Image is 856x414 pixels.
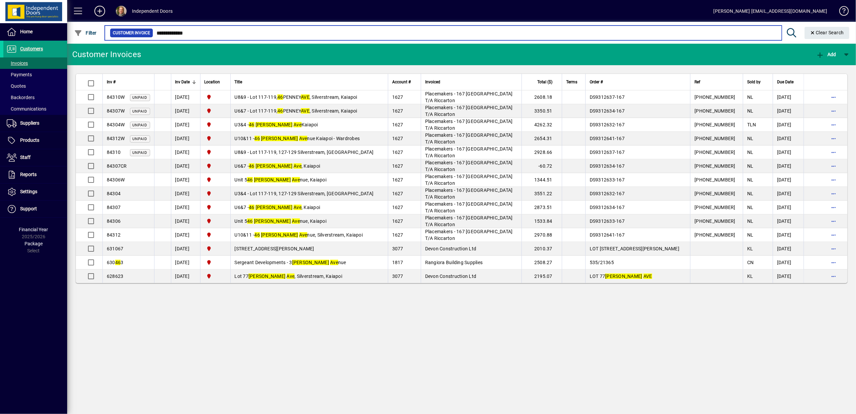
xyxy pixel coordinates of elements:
[828,92,839,102] button: More options
[107,108,125,114] span: 84307W
[3,69,67,80] a: Payments
[235,177,327,182] span: Unit 5 nue, Kaiapoi
[3,103,67,115] a: Communications
[20,137,39,143] span: Products
[773,228,804,242] td: [DATE]
[25,241,43,246] span: Package
[590,78,603,86] span: Order #
[522,104,562,118] td: 3350.51
[747,78,769,86] div: Sold by
[247,218,253,224] em: 46
[171,90,200,104] td: [DATE]
[7,106,46,112] span: Communications
[747,136,754,141] span: NL
[425,132,513,144] span: Placemakers - 167 [GEOGRAPHIC_DATA] T/A Riccarton
[773,187,804,201] td: [DATE]
[107,150,121,155] span: 84310
[107,122,125,127] span: 84304W
[7,83,26,89] span: Quotes
[773,256,804,270] td: [DATE]
[133,151,147,155] span: Unpaid
[392,78,417,86] div: Account #
[828,174,839,185] button: More options
[590,218,625,224] span: DS9312633-167
[235,78,384,86] div: Title
[171,146,200,159] td: [DATE]
[107,163,127,169] span: 84307CR
[235,78,242,86] span: Title
[522,270,562,283] td: 2195.07
[294,205,302,210] em: Ave
[205,204,226,211] span: Christchurch
[74,30,97,36] span: Filter
[205,231,226,239] span: Christchurch
[107,94,125,100] span: 84310W
[277,108,283,114] em: 46
[171,270,200,283] td: [DATE]
[107,274,124,279] span: 628623
[828,119,839,130] button: More options
[425,229,513,241] span: Placemakers - 167 [GEOGRAPHIC_DATA] T/A Riccarton
[235,274,343,279] span: Lot 77 , Silverstream, Kaiapoi
[425,119,513,131] span: Placemakers - 167 [GEOGRAPHIC_DATA] T/A Riccarton
[694,205,735,210] span: [PHONE_NUMBER]
[747,218,754,224] span: NL
[133,137,147,141] span: Unpaid
[330,260,338,265] em: Ave
[7,72,32,77] span: Payments
[392,205,403,210] span: 1627
[522,214,562,228] td: 1533.84
[20,172,37,177] span: Reports
[425,174,513,186] span: Placemakers - 167 [GEOGRAPHIC_DATA] T/A Riccarton
[294,122,302,127] em: Ave
[828,202,839,213] button: More options
[292,218,300,224] em: Ave
[828,257,839,268] button: More options
[643,274,652,279] em: AVE
[254,177,291,182] em: [PERSON_NAME]
[175,78,196,86] div: Inv Date
[773,146,804,159] td: [DATE]
[747,246,753,251] span: KL
[7,60,28,66] span: Invoices
[828,271,839,282] button: More options
[205,162,226,170] span: Christchurch
[566,78,577,86] span: Terms
[235,136,360,141] span: U10&11 - nue Kaiapoi - Wardrobes
[694,191,735,196] span: [PHONE_NUMBER]
[747,177,754,182] span: NL
[773,214,804,228] td: [DATE]
[828,161,839,171] button: More options
[590,274,652,279] span: LOT 77
[133,109,147,114] span: Unpaid
[590,150,625,155] span: DS9312637-167
[425,260,483,265] span: Rangiora Building Supplies
[392,274,403,279] span: 3077
[3,166,67,183] a: Reports
[392,260,403,265] span: 1817
[773,118,804,132] td: [DATE]
[256,122,292,127] em: [PERSON_NAME]
[773,104,804,118] td: [DATE]
[205,121,226,128] span: Christchurch
[828,147,839,158] button: More options
[3,201,67,217] a: Support
[747,191,754,196] span: NL
[425,78,440,86] span: Invoiced
[171,256,200,270] td: [DATE]
[590,232,625,238] span: DS9312641-167
[133,123,147,127] span: Unpaid
[107,78,116,86] span: Inv #
[3,149,67,166] a: Staff
[747,78,761,86] span: Sold by
[72,49,141,60] div: Customer Invoices
[205,78,220,86] span: Location
[20,29,33,34] span: Home
[392,218,403,224] span: 1627
[694,78,739,86] div: Ref
[392,246,403,251] span: 3077
[425,146,513,158] span: Placemakers - 167 [GEOGRAPHIC_DATA] T/A Riccarton
[694,94,735,100] span: [PHONE_NUMBER]
[235,218,327,224] span: Unit 5 nue, Kaiapoi
[205,93,226,101] span: Christchurch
